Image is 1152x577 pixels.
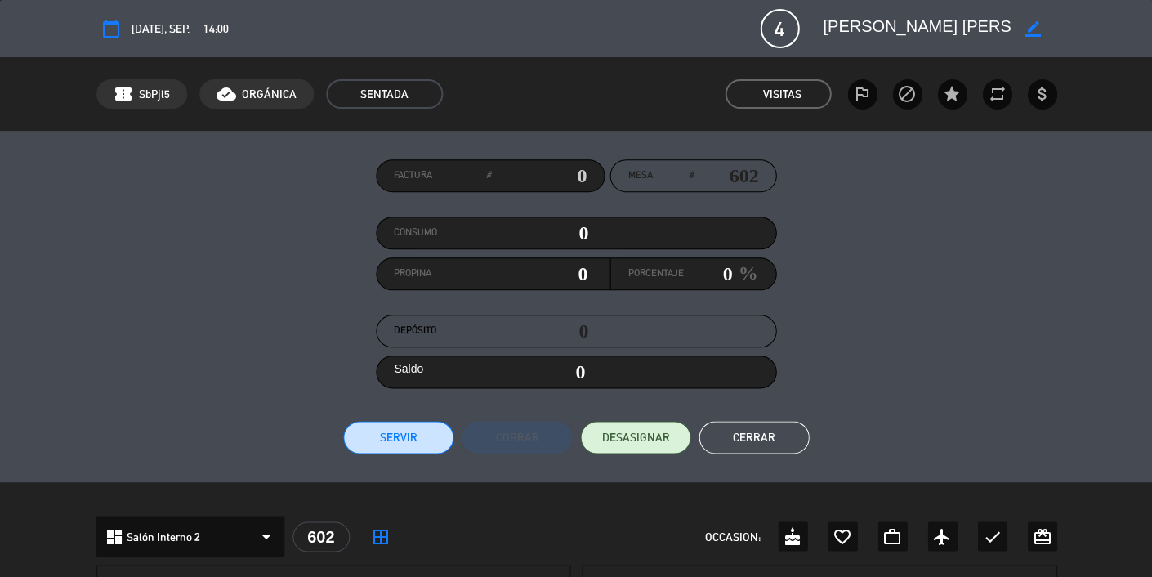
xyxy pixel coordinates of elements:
span: DESASIGNAR [601,429,669,446]
span: OCCASION: [705,527,761,546]
em: # [688,168,693,184]
button: Servir [343,421,453,454]
label: Propina [394,266,491,282]
em: % [732,257,757,289]
button: Cerrar [699,421,809,454]
span: SENTADA [326,79,443,109]
i: outlined_flag [852,84,872,104]
i: favorite_border [833,526,852,546]
span: SbPjl5 [139,85,170,104]
i: repeat [987,84,1007,104]
button: calendar_today [96,14,126,43]
em: # [485,168,490,184]
i: card_giftcard [1032,526,1052,546]
i: check [982,526,1002,546]
input: 0 [491,262,588,286]
label: Consumo [394,225,491,241]
span: Mesa [627,168,652,184]
i: block [897,84,917,104]
span: 14:00 [203,20,229,38]
i: dashboard [105,526,124,546]
label: Saldo [394,360,423,378]
input: number [693,163,758,188]
i: star [942,84,962,104]
i: airplanemode_active [932,526,952,546]
span: ORGÁNICA [242,85,297,104]
label: Porcentaje [627,266,683,282]
span: 4 [760,9,799,48]
input: 0 [491,221,588,245]
i: cloud_done [217,84,236,104]
i: border_all [371,526,391,546]
i: attach_money [1032,84,1052,104]
em: Visitas [762,85,801,104]
i: cake [783,526,802,546]
input: 0 [490,163,587,188]
i: arrow_drop_down [257,526,276,546]
span: [DATE], sep. [132,20,190,38]
div: 602 [292,521,350,552]
input: 0 [683,262,732,286]
label: Factura [394,168,490,184]
button: Cobrar [462,421,572,454]
i: calendar_today [101,19,121,38]
i: work_outline [882,526,902,546]
span: Salón Interno 2 [127,527,200,546]
span: confirmation_number [114,84,133,104]
i: border_color [1025,21,1040,37]
label: Depósito [394,323,491,339]
button: DESASIGNAR [580,421,690,454]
